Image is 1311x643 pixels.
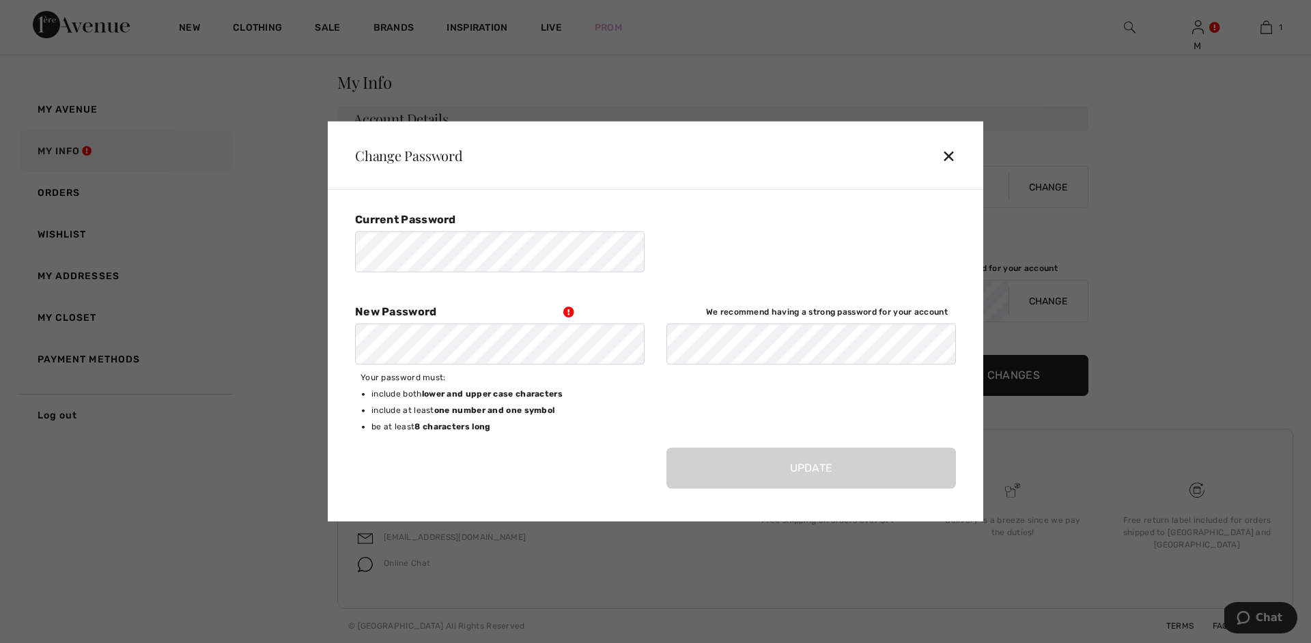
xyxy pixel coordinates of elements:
[361,373,446,382] span: Your password must:
[666,448,956,489] input: Update
[344,148,463,162] div: Change Password
[434,405,555,415] b: one number and one symbol
[371,404,642,420] li: include at least
[371,420,642,437] li: be at least
[706,306,948,316] span: We recommend having a strong password for your account
[371,388,642,404] li: include both
[414,422,490,431] b: 8 characters long
[31,10,58,22] span: Chat
[942,141,967,170] div: ✕
[355,305,437,318] span: New Password
[355,213,456,226] label: Current Password
[422,389,563,399] b: lower and upper case characters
